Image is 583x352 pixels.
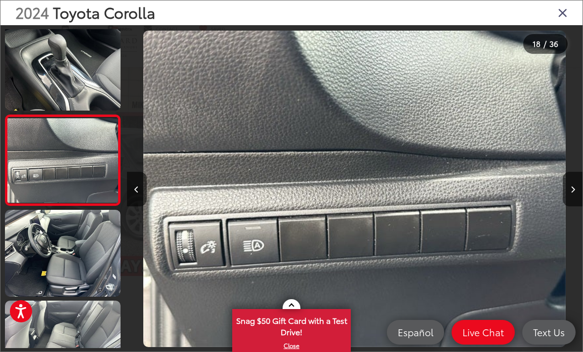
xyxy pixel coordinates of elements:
span: 2024 [15,1,49,23]
img: 2024 Toyota Corolla LE [4,23,122,112]
span: Live Chat [458,326,509,338]
a: Live Chat [452,320,515,345]
span: Text Us [528,326,570,338]
span: 18 [533,38,541,49]
span: Toyota Corolla [53,1,155,23]
span: Snag $50 Gift Card with a Test Drive! [233,310,350,340]
button: Previous image [127,172,147,206]
span: / [542,40,547,47]
img: 2024 Toyota Corolla LE [6,118,119,202]
a: Español [387,320,444,345]
span: Español [393,326,438,338]
i: Close gallery [558,6,568,19]
div: 2024 Toyota Corolla LE 17 [127,31,583,348]
span: 36 [549,38,558,49]
button: Next image [563,172,583,206]
img: 2024 Toyota Corolla LE [143,31,566,348]
a: Text Us [522,320,576,345]
img: 2024 Toyota Corolla LE [4,209,122,298]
